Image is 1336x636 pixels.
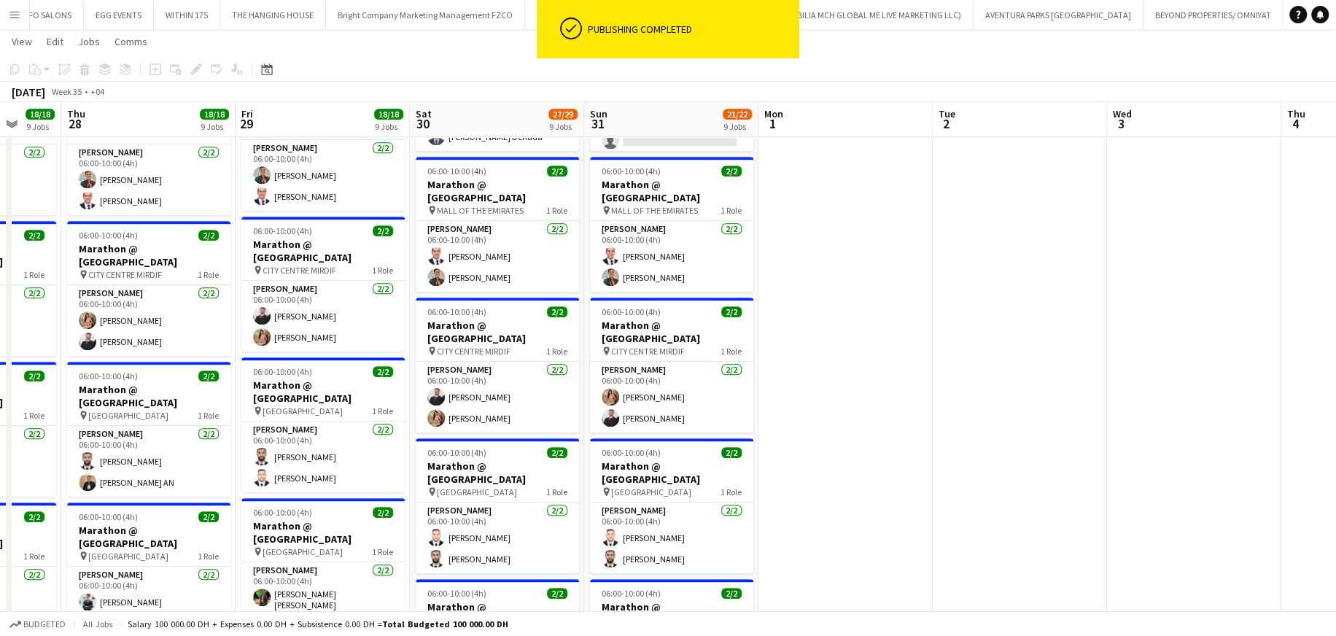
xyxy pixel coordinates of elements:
span: 1 Role [198,551,219,562]
span: Thu [67,107,85,120]
div: Publishing completed [588,23,793,36]
h3: Marathon @ [GEOGRAPHIC_DATA] [67,383,230,409]
span: 1 Role [546,205,567,216]
span: 2/2 [721,588,742,599]
span: Total Budgeted 100 000.00 DH [382,618,508,629]
span: 3 [1111,115,1132,132]
span: 29 [239,115,253,132]
span: 06:00-10:00 (4h) [427,588,486,599]
button: AVENTURA PARKS [GEOGRAPHIC_DATA] [974,1,1143,29]
span: 1 Role [721,486,742,497]
span: 27/29 [548,109,578,120]
span: CITY CENTRE MIRDIF [88,269,162,280]
app-card-role: [PERSON_NAME]2/206:00-10:00 (4h)[PERSON_NAME][PERSON_NAME] [67,285,230,356]
span: 1 Role [23,269,44,280]
app-job-card: 06:00-10:00 (4h)2/2Marathon @ [GEOGRAPHIC_DATA] [GEOGRAPHIC_DATA]1 Role[PERSON_NAME]2/206:00-10:0... [416,438,579,573]
span: 06:00-10:00 (4h) [253,366,312,377]
div: 9 Jobs [26,121,54,132]
span: Tue [939,107,955,120]
span: 30 [413,115,432,132]
span: 28 [65,115,85,132]
span: 2 [936,115,955,132]
div: [DATE] [12,85,45,99]
button: EGG EVENTS [84,1,154,29]
span: Week 35 [48,86,85,97]
button: WITHIN 175 [154,1,220,29]
span: [GEOGRAPHIC_DATA] [88,410,168,421]
span: 1 Role [721,346,742,357]
div: 06:00-10:00 (4h)2/2Marathon @ [GEOGRAPHIC_DATA] MALL OF THE EMIRATES1 Role[PERSON_NAME]2/206:00-1... [241,76,405,211]
span: 06:00-10:00 (4h) [602,306,661,317]
span: 2/2 [198,371,219,381]
a: Comms [109,32,153,51]
button: Budgeted [7,616,68,632]
div: Salary 100 000.00 DH + Expenses 0.00 DH + Subsistence 0.00 DH = [128,618,508,629]
app-card-role: [PERSON_NAME]2/206:00-10:00 (4h)[PERSON_NAME][PERSON_NAME] [590,503,753,573]
app-job-card: 06:00-10:00 (4h)2/2Marathon @ [GEOGRAPHIC_DATA] MALL OF THE EMIRATES1 Role[PERSON_NAME]2/206:00-1... [416,157,579,292]
span: 21/22 [723,109,752,120]
div: 06:00-10:00 (4h)2/2Marathon @ [GEOGRAPHIC_DATA] [GEOGRAPHIC_DATA]1 Role[PERSON_NAME]2/206:00-10:0... [67,362,230,497]
div: 9 Jobs [549,121,577,132]
app-card-role: [PERSON_NAME]2/206:00-10:00 (4h)[PERSON_NAME][PERSON_NAME] [416,221,579,292]
span: 2/2 [547,588,567,599]
a: View [6,32,38,51]
h3: Marathon @ [GEOGRAPHIC_DATA] [416,459,579,486]
span: 06:00-10:00 (4h) [79,230,138,241]
span: 1 Role [721,205,742,216]
h3: Marathon @ [GEOGRAPHIC_DATA] [241,238,405,264]
span: Mon [764,107,783,120]
button: BEYOND PROPERTIES/ OMNIYAT [1143,1,1283,29]
span: 06:00-10:00 (4h) [602,588,661,599]
span: 1 Role [546,346,567,357]
app-job-card: 06:00-10:00 (4h)2/2Marathon @ [GEOGRAPHIC_DATA] CITY CENTRE MIRDIF1 Role[PERSON_NAME]2/206:00-10:... [241,217,405,352]
span: 2/2 [721,306,742,317]
a: Edit [41,32,69,51]
span: 2/2 [24,371,44,381]
div: 9 Jobs [375,121,403,132]
span: Thu [1287,107,1305,120]
span: CITY CENTRE MIRDIF [611,346,685,357]
span: 1 Role [198,269,219,280]
div: 06:00-10:00 (4h)2/2Marathon @ [GEOGRAPHIC_DATA] CITY CENTRE MIRDIF1 Role[PERSON_NAME]2/206:00-10:... [416,298,579,433]
span: 06:00-10:00 (4h) [79,371,138,381]
span: 06:00-10:00 (4h) [427,447,486,458]
span: [GEOGRAPHIC_DATA] [263,406,343,416]
span: CITY CENTRE MIRDIF [263,265,336,276]
span: 2/2 [547,306,567,317]
span: 06:00-10:00 (4h) [427,166,486,177]
span: 31 [588,115,607,132]
span: [GEOGRAPHIC_DATA] [437,486,517,497]
span: 06:00-10:00 (4h) [253,225,312,236]
span: 1 Role [546,486,567,497]
app-card-role: [PERSON_NAME]2/206:00-10:00 (4h)[PERSON_NAME][PERSON_NAME] AN [67,426,230,497]
div: 06:00-10:00 (4h)2/2Marathon @ [GEOGRAPHIC_DATA] CITY CENTRE MIRDIF1 Role[PERSON_NAME]2/206:00-10:... [590,298,753,433]
h3: Marathon @ [GEOGRAPHIC_DATA] [416,178,579,204]
span: 18/18 [374,109,403,120]
app-job-card: 06:00-10:00 (4h)2/2Marathon @ [GEOGRAPHIC_DATA] MALL OF THE EMIRATES1 Role[PERSON_NAME]2/206:00-1... [67,80,230,215]
span: Sun [590,107,607,120]
span: 1 Role [372,406,393,416]
div: 06:00-10:00 (4h)2/2Marathon @ [GEOGRAPHIC_DATA] [GEOGRAPHIC_DATA]1 Role[PERSON_NAME]2/206:00-10:0... [241,357,405,492]
span: View [12,35,32,48]
div: 06:00-10:00 (4h)2/2Marathon @ [GEOGRAPHIC_DATA] [GEOGRAPHIC_DATA]1 Role[PERSON_NAME]2/206:00-10:0... [590,438,753,573]
span: 2/2 [721,447,742,458]
span: Comms [114,35,147,48]
span: All jobs [80,618,115,629]
app-job-card: 06:00-10:00 (4h)2/2Marathon @ [GEOGRAPHIC_DATA] CITY CENTRE MIRDIF1 Role[PERSON_NAME]2/206:00-10:... [67,221,230,356]
button: MCH Global (EXPOMOBILIA MCH GLOBAL ME LIVE MARKETING LLC) [705,1,974,29]
span: 2/2 [547,447,567,458]
span: 2/2 [721,166,742,177]
h3: Marathon @ [GEOGRAPHIC_DATA] [590,319,753,345]
app-card-role: [PERSON_NAME]2/206:00-10:00 (4h)[PERSON_NAME][PERSON_NAME] [416,362,579,433]
span: 2/2 [547,166,567,177]
h3: Marathon @ [GEOGRAPHIC_DATA] [241,379,405,405]
app-job-card: 06:00-10:00 (4h)2/2Marathon @ [GEOGRAPHIC_DATA] MALL OF THE EMIRATES1 Role[PERSON_NAME]2/206:00-1... [590,157,753,292]
span: 4 [1285,115,1305,132]
span: CITY CENTRE MIRDIF [437,346,510,357]
span: 2/2 [24,511,44,522]
h3: Marathon @ [GEOGRAPHIC_DATA] [67,524,230,550]
span: MALL OF THE EMIRATES [437,205,524,216]
span: 1 Role [372,546,393,557]
span: 2/2 [198,511,219,522]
